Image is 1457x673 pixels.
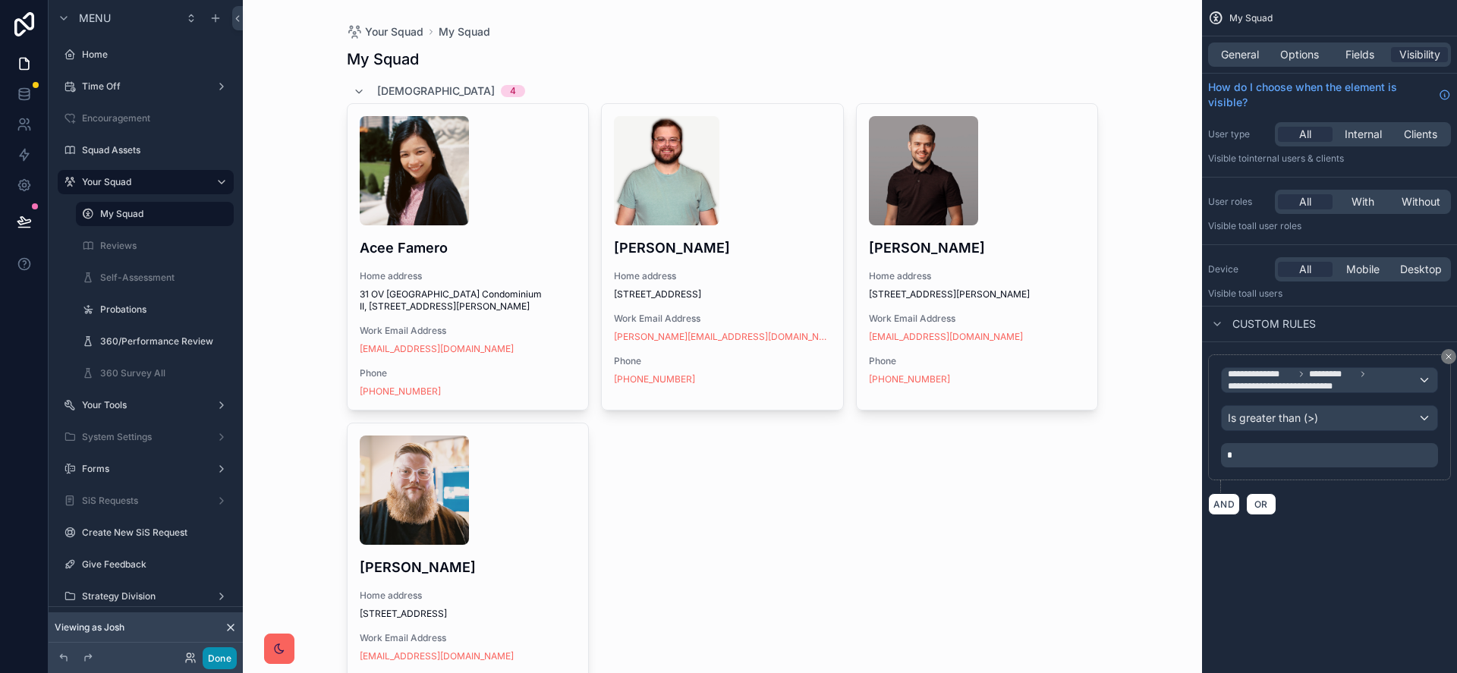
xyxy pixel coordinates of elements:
span: Options [1280,47,1319,62]
label: Encouragement [82,112,231,124]
span: My Squad [1229,12,1273,24]
a: Probations [76,297,234,322]
a: How do I choose when the element is visible? [1208,80,1451,110]
label: Device [1208,263,1269,275]
label: Squad Assets [82,144,231,156]
span: General [1221,47,1259,62]
span: All [1299,127,1311,142]
span: Menu [79,11,111,26]
a: Home [58,42,234,67]
span: Desktop [1400,262,1442,277]
span: How do I choose when the element is visible? [1208,80,1433,110]
label: Create New SiS Request [82,527,231,539]
label: User type [1208,128,1269,140]
button: Is greater than (>) [1221,405,1438,431]
label: User roles [1208,196,1269,208]
a: Squad Assets [58,138,234,162]
a: My Squad [76,202,234,226]
label: Reviews [100,240,231,252]
label: System Settings [82,431,209,443]
a: Give Feedback [58,552,234,577]
a: Self-Assessment [76,266,234,290]
span: With [1352,194,1374,209]
label: My Squad [100,208,225,220]
button: AND [1208,493,1240,515]
span: Internal [1345,127,1382,142]
span: Internal users & clients [1247,153,1344,164]
button: Done [203,647,237,669]
p: Visible to [1208,220,1451,232]
label: Your Tools [82,399,209,411]
span: Without [1402,194,1440,209]
span: Mobile [1346,262,1380,277]
label: Strategy Division [82,590,209,602]
span: all users [1247,288,1282,299]
a: System Settings [58,425,234,449]
a: Forms [58,457,234,481]
label: Home [82,49,231,61]
label: Your Squad [82,176,203,188]
span: Custom rules [1232,316,1316,332]
span: Clients [1404,127,1437,142]
a: Time Off [58,74,234,99]
label: Forms [82,463,209,475]
a: Your Squad [58,170,234,194]
span: OR [1251,498,1271,510]
p: Visible to [1208,288,1451,300]
label: Probations [100,303,231,316]
span: All [1299,194,1311,209]
a: Encouragement [58,106,234,131]
a: 360/Performance Review [76,329,234,354]
label: 360 Survey All [100,367,231,379]
span: Fields [1345,47,1374,62]
a: Reviews [76,234,234,258]
label: Give Feedback [82,558,231,571]
a: Create New SiS Request [58,520,234,545]
span: Is greater than (>) [1228,410,1318,426]
p: Visible to [1208,153,1451,165]
label: SiS Requests [82,495,209,507]
label: 360/Performance Review [100,335,231,348]
label: Self-Assessment [100,272,231,284]
span: All [1299,262,1311,277]
label: Time Off [82,80,209,93]
span: Visibility [1399,47,1440,62]
button: OR [1246,493,1276,515]
span: Viewing as Josh [55,621,124,634]
a: Strategy Division [58,584,234,609]
a: 360 Survey All [76,361,234,385]
span: All user roles [1247,220,1301,231]
a: SiS Requests [58,489,234,513]
a: Your Tools [58,393,234,417]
